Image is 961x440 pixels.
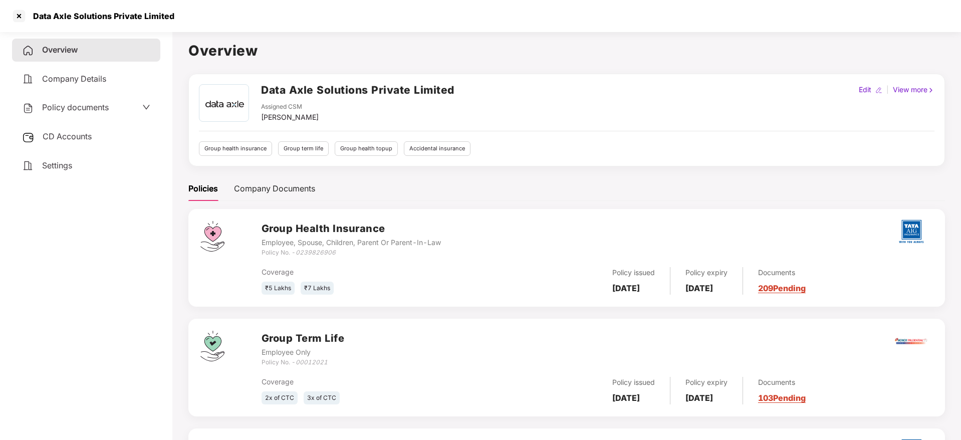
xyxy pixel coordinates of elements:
div: Assigned CSM [261,102,319,112]
div: Coverage [262,267,486,278]
img: WhatsApp%20Image%202022-10-27%20at%2012.58.27.jpeg [200,85,247,121]
div: ₹5 Lakhs [262,282,295,295]
img: svg+xml;base64,PHN2ZyB4bWxucz0iaHR0cDovL3d3dy53My5vcmcvMjAwMC9zdmciIHdpZHRoPSI0Ny43MTQiIGhlaWdodD... [200,221,224,252]
div: | [884,84,891,95]
a: 209 Pending [758,283,806,293]
b: [DATE] [685,283,713,293]
span: Settings [42,160,72,170]
div: 3x of CTC [304,391,340,405]
div: Policy No. - [262,248,441,258]
span: down [142,103,150,111]
div: Coverage [262,376,486,387]
div: Group term life [278,141,329,156]
span: Overview [42,45,78,55]
div: Documents [758,267,806,278]
img: tatag.png [894,214,929,249]
img: svg+xml;base64,PHN2ZyB4bWxucz0iaHR0cDovL3d3dy53My5vcmcvMjAwMC9zdmciIHdpZHRoPSIyNCIgaGVpZ2h0PSIyNC... [22,45,34,57]
div: Policy expiry [685,267,728,278]
h3: Group Health Insurance [262,221,441,237]
span: Policy documents [42,102,109,112]
img: rightIcon [927,87,934,94]
img: svg+xml;base64,PHN2ZyB4bWxucz0iaHR0cDovL3d3dy53My5vcmcvMjAwMC9zdmciIHdpZHRoPSIyNCIgaGVpZ2h0PSIyNC... [22,160,34,172]
div: View more [891,84,936,95]
b: [DATE] [612,283,640,293]
i: 0239826906 [296,249,336,256]
div: Policy expiry [685,377,728,388]
h1: Overview [188,40,945,62]
div: ₹7 Lakhs [301,282,334,295]
div: Group health topup [335,141,398,156]
img: iciciprud.png [894,324,929,359]
i: 00012021 [296,358,328,366]
h3: Group Term Life [262,331,345,346]
div: Policy issued [612,267,655,278]
div: Policy No. - [262,358,345,367]
div: Policy issued [612,377,655,388]
div: Employee Only [262,347,345,358]
span: Company Details [42,74,106,84]
div: Company Documents [234,182,315,195]
div: 2x of CTC [262,391,298,405]
img: svg+xml;base64,PHN2ZyB4bWxucz0iaHR0cDovL3d3dy53My5vcmcvMjAwMC9zdmciIHdpZHRoPSIyNCIgaGVpZ2h0PSIyNC... [22,102,34,114]
img: svg+xml;base64,PHN2ZyB3aWR0aD0iMjUiIGhlaWdodD0iMjQiIHZpZXdCb3g9IjAgMCAyNSAyNCIgZmlsbD0ibm9uZSIgeG... [22,131,35,143]
div: Employee, Spouse, Children, Parent Or Parent-In-Law [262,237,441,248]
div: Group health insurance [199,141,272,156]
img: editIcon [875,87,882,94]
div: Accidental insurance [404,141,470,156]
b: [DATE] [685,393,713,403]
div: Policies [188,182,218,195]
div: Edit [857,84,873,95]
a: 103 Pending [758,393,806,403]
div: Data Axle Solutions Private Limited [27,11,174,21]
img: svg+xml;base64,PHN2ZyB4bWxucz0iaHR0cDovL3d3dy53My5vcmcvMjAwMC9zdmciIHdpZHRoPSI0Ny43MTQiIGhlaWdodD... [200,331,224,361]
div: Documents [758,377,806,388]
div: [PERSON_NAME] [261,112,319,123]
span: CD Accounts [43,131,92,141]
h2: Data Axle Solutions Private Limited [261,82,454,98]
b: [DATE] [612,393,640,403]
img: svg+xml;base64,PHN2ZyB4bWxucz0iaHR0cDovL3d3dy53My5vcmcvMjAwMC9zdmciIHdpZHRoPSIyNCIgaGVpZ2h0PSIyNC... [22,73,34,85]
